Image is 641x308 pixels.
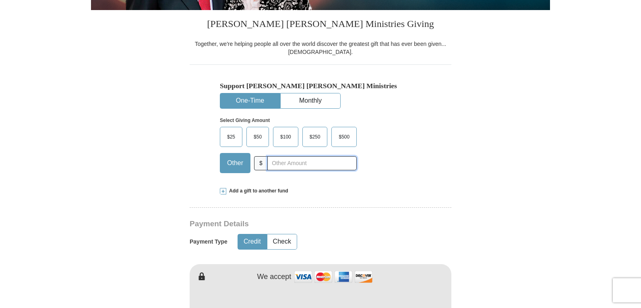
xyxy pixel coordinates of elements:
strong: Select Giving Amount [220,118,270,123]
button: Credit [238,234,267,249]
h5: Support [PERSON_NAME] [PERSON_NAME] Ministries [220,82,421,90]
h4: We accept [257,273,292,281]
span: $25 [223,131,239,143]
input: Other Amount [267,156,357,170]
div: Together, we're helping people all over the world discover the greatest gift that has ever been g... [190,40,451,56]
button: Check [267,234,297,249]
button: Monthly [281,93,340,108]
button: One-Time [220,93,280,108]
span: $100 [276,131,295,143]
span: Add a gift to another fund [226,188,288,194]
img: credit cards accepted [293,268,374,285]
span: Other [223,157,247,169]
span: $250 [306,131,325,143]
h3: [PERSON_NAME] [PERSON_NAME] Ministries Giving [190,10,451,40]
h3: Payment Details [190,219,395,229]
span: $50 [250,131,266,143]
span: $500 [335,131,354,143]
h5: Payment Type [190,238,227,245]
span: $ [254,156,268,170]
